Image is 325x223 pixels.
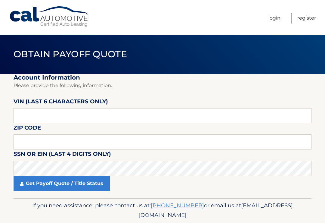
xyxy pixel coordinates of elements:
a: Register [297,13,316,24]
label: VIN (last 6 characters only) [14,97,108,108]
p: Please provide the following information. [14,81,311,90]
span: Obtain Payoff Quote [14,49,127,60]
label: SSN or EIN (last 4 digits only) [14,149,111,161]
p: If you need assistance, please contact us at: or email us at [23,201,302,220]
h2: Account Information [14,74,311,81]
a: Login [268,13,280,24]
a: Cal Automotive [9,6,90,27]
a: [PHONE_NUMBER] [151,202,204,209]
label: Zip Code [14,123,41,134]
a: Get Payoff Quote / Title Status [14,176,110,191]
